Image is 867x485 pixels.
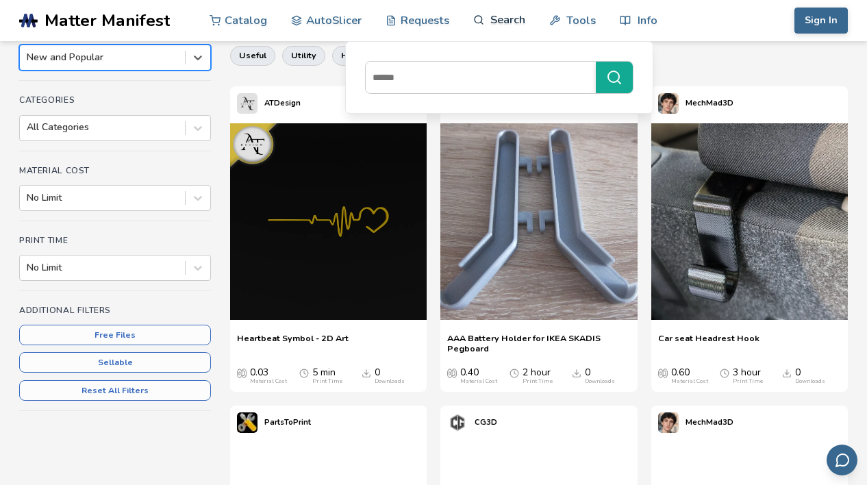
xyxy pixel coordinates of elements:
[230,406,318,440] a: PartsToPrint's profilePartsToPrint
[250,367,287,385] div: 0.03
[264,415,311,430] p: PartsToPrint
[332,46,375,65] button: home
[658,412,679,433] img: MechMad3D's profile
[19,380,211,401] button: Reset All Filters
[237,93,257,114] img: ATDesign's profile
[447,333,630,353] a: AAA Battery Holder for IKEA SKADIS Pegboard
[19,236,211,245] h4: Print Time
[375,378,405,385] div: Downloads
[658,367,668,378] span: Average Cost
[651,86,740,121] a: MechMad3D's profileMechMad3D
[475,415,497,430] p: CG3D
[282,46,325,65] button: utility
[19,95,211,105] h4: Categories
[237,367,247,378] span: Average Cost
[658,333,759,353] a: Car seat Headrest Hook
[523,378,553,385] div: Print Time
[686,96,733,110] p: MechMad3D
[45,11,170,30] span: Matter Manifest
[795,378,825,385] div: Downloads
[460,378,497,385] div: Material Cost
[733,378,763,385] div: Print Time
[19,352,211,373] button: Sellable
[572,367,581,378] span: Downloads
[19,166,211,175] h4: Material Cost
[19,325,211,345] button: Free Files
[264,96,301,110] p: ATDesign
[250,378,287,385] div: Material Cost
[447,367,457,378] span: Average Cost
[230,86,307,121] a: ATDesign's profileATDesign
[671,367,708,385] div: 0.60
[27,52,29,63] input: New and Popular
[27,262,29,273] input: No Limit
[19,306,211,315] h4: Additional Filters
[827,445,857,475] button: Send feedback via email
[510,367,519,378] span: Average Print Time
[312,378,342,385] div: Print Time
[585,378,615,385] div: Downloads
[230,46,275,65] button: useful
[794,8,848,34] button: Sign In
[237,333,349,353] a: Heartbeat Symbol - 2D Art
[299,367,309,378] span: Average Print Time
[585,367,615,385] div: 0
[362,367,371,378] span: Downloads
[733,367,763,385] div: 3 hour
[651,406,740,440] a: MechMad3D's profileMechMad3D
[237,412,257,433] img: PartsToPrint's profile
[523,367,553,385] div: 2 hour
[460,367,497,385] div: 0.40
[658,93,679,114] img: MechMad3D's profile
[671,378,708,385] div: Material Cost
[447,412,468,433] img: CG3D's profile
[720,367,729,378] span: Average Print Time
[27,122,29,133] input: All Categories
[375,367,405,385] div: 0
[795,367,825,385] div: 0
[27,192,29,203] input: No Limit
[686,415,733,430] p: MechMad3D
[312,367,342,385] div: 5 min
[440,406,504,440] a: CG3D's profileCG3D
[782,367,792,378] span: Downloads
